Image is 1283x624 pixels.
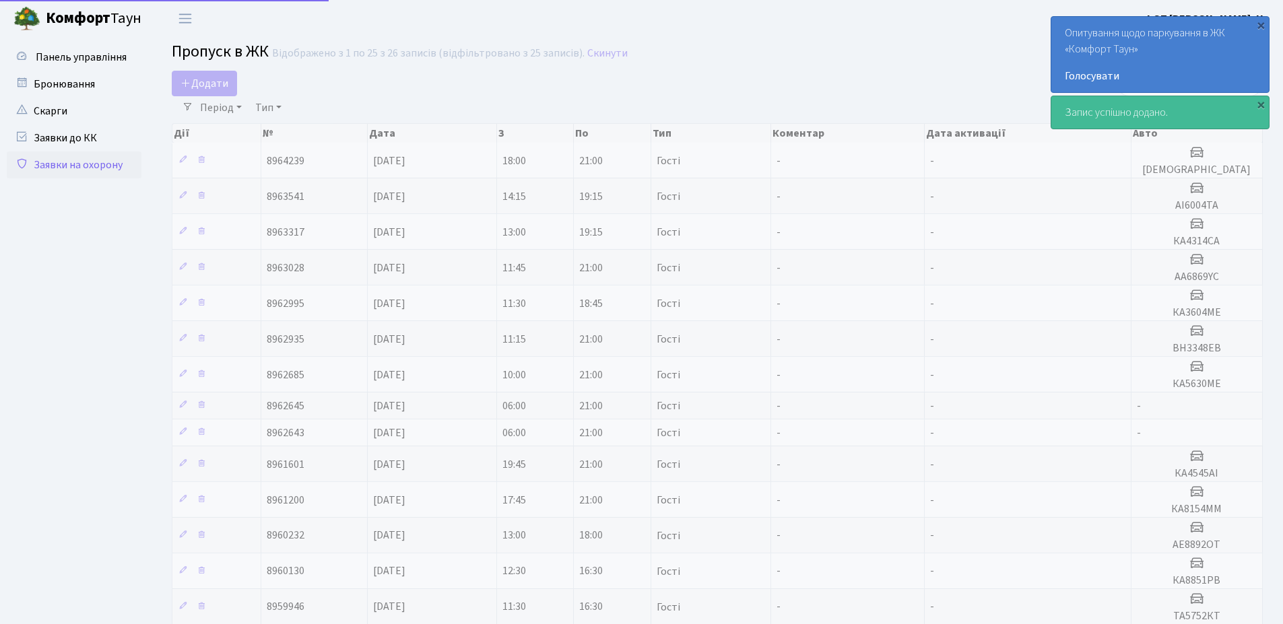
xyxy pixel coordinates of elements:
h5: АІ6004ТА [1137,199,1257,212]
span: [DATE] [373,398,405,413]
span: - [930,493,934,508]
span: - [777,368,781,382]
span: Гості [657,530,680,541]
span: 18:00 [579,528,603,543]
h5: АА6869YC [1137,271,1257,283]
span: - [777,564,781,579]
span: 06:00 [502,398,526,413]
h5: КА4314СА [1137,235,1257,248]
span: 13:00 [502,528,526,543]
span: Додати [180,76,228,91]
span: Гості [657,298,680,309]
span: 16:30 [579,564,603,579]
span: - [930,261,934,275]
h5: АЕ8892ОТ [1137,539,1257,551]
span: 21:00 [579,368,603,382]
h5: КА5630МЕ [1137,378,1257,390]
a: ФОП [PERSON_NAME]. Н. [1144,11,1267,27]
span: 10:00 [502,368,526,382]
span: Гості [657,370,680,380]
span: - [1137,425,1141,440]
span: - [777,296,781,311]
span: - [777,153,781,168]
span: - [777,528,781,543]
th: Тип [651,124,771,143]
span: - [930,600,934,615]
span: Панель управління [36,50,127,65]
span: 11:15 [502,332,526,347]
span: 19:15 [579,189,603,204]
span: Таун [46,7,141,30]
span: - [930,398,934,413]
a: Панель управління [7,44,141,71]
h5: [DEMOGRAPHIC_DATA] [1137,164,1257,176]
th: Дата [368,124,497,143]
span: 8963541 [267,189,304,204]
span: [DATE] [373,600,405,615]
span: 19:45 [502,457,526,472]
a: Заявки на охорону [7,151,141,178]
span: [DATE] [373,457,405,472]
span: 21:00 [579,398,603,413]
span: Гості [657,334,680,345]
h5: КА8154ММ [1137,503,1257,516]
span: Гості [657,459,680,470]
span: [DATE] [373,261,405,275]
div: Відображено з 1 по 25 з 26 записів (відфільтровано з 25 записів). [272,47,585,60]
span: Пропуск в ЖК [172,40,269,63]
span: - [777,493,781,508]
span: 8963317 [267,225,304,240]
span: [DATE] [373,425,405,440]
a: Бронювання [7,71,141,98]
span: 8963028 [267,261,304,275]
span: Гості [657,602,680,613]
span: - [777,398,781,413]
h5: КА3604МЕ [1137,306,1257,319]
th: Авто [1131,124,1263,143]
span: 8964239 [267,153,304,168]
span: [DATE] [373,153,405,168]
span: Гості [657,401,680,411]
span: Гості [657,495,680,506]
span: - [1137,398,1141,413]
th: Дата активації [925,124,1131,143]
span: - [777,332,781,347]
span: 16:30 [579,600,603,615]
span: - [777,261,781,275]
span: - [930,332,934,347]
div: Запис успішно додано. [1051,96,1269,129]
span: - [930,153,934,168]
span: 21:00 [579,425,603,440]
a: Скарги [7,98,141,125]
span: - [777,225,781,240]
span: 8960232 [267,528,304,543]
span: Гості [657,227,680,238]
span: - [930,457,934,472]
span: 8959946 [267,600,304,615]
span: [DATE] [373,368,405,382]
th: По [574,124,651,143]
span: - [777,189,781,204]
span: 18:00 [502,153,526,168]
span: 17:45 [502,493,526,508]
span: 8962645 [267,398,304,413]
a: Голосувати [1065,68,1255,84]
span: 8960130 [267,564,304,579]
b: Комфорт [46,7,110,29]
h5: КА8851РВ [1137,574,1257,587]
span: Гості [657,155,680,166]
span: - [777,600,781,615]
h5: ТА5752КТ [1137,610,1257,623]
span: 8961200 [267,493,304,508]
span: [DATE] [373,528,405,543]
th: № [261,124,368,143]
span: 14:15 [502,189,526,204]
th: Дії [172,124,261,143]
span: 21:00 [579,332,603,347]
span: - [930,296,934,311]
span: 21:00 [579,261,603,275]
span: - [930,225,934,240]
span: 8962935 [267,332,304,347]
span: [DATE] [373,332,405,347]
span: 18:45 [579,296,603,311]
